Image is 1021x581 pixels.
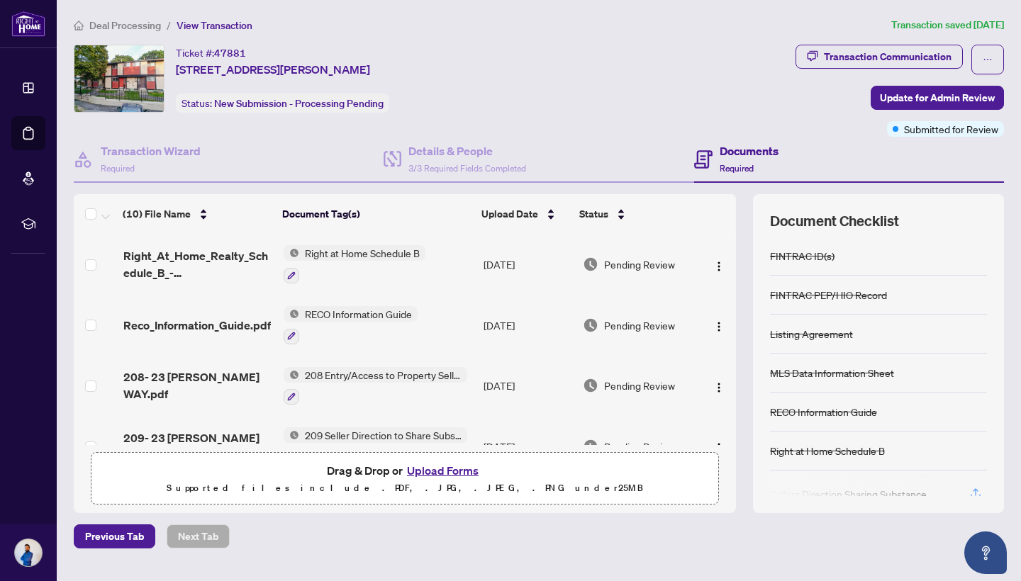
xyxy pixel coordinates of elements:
[476,194,574,234] th: Upload Date
[15,539,42,566] img: Profile Icon
[123,206,191,222] span: (10) File Name
[91,453,718,505] span: Drag & Drop orUpload FormsSupported files include .PDF, .JPG, .JPEG, .PNG under25MB
[708,374,730,397] button: Logo
[284,306,418,344] button: Status IconRECO Information Guide
[101,163,135,174] span: Required
[284,427,299,443] img: Status Icon
[284,367,299,383] img: Status Icon
[284,367,467,405] button: Status Icon208 Entry/Access to Property Seller Acknowledgement
[481,206,538,222] span: Upload Date
[214,97,384,110] span: New Submission - Processing Pending
[604,256,675,272] span: Pending Review
[100,480,710,497] p: Supported files include .PDF, .JPG, .JPEG, .PNG under 25 MB
[176,94,389,113] div: Status:
[770,248,835,264] div: FINTRAC ID(s)
[177,19,252,32] span: View Transaction
[299,367,467,383] span: 208 Entry/Access to Property Seller Acknowledgement
[583,317,598,333] img: Document Status
[904,121,998,137] span: Submitted for Review
[284,245,425,283] button: Status IconRight at Home Schedule B
[74,45,164,112] img: IMG-X12335218_1.jpg
[176,45,246,61] div: Ticket #:
[871,86,1004,110] button: Update for Admin Review
[770,365,894,380] div: MLS Data Information Sheet
[720,163,754,174] span: Required
[770,404,877,419] div: RECO Information Guide
[770,326,853,342] div: Listing Agreement
[101,142,201,159] h4: Transaction Wizard
[713,442,725,453] img: Logo
[74,21,84,30] span: home
[214,47,246,60] span: 47881
[167,524,230,548] button: Next Tab
[770,287,887,303] div: FINTRAC PEP/HIO Record
[284,427,467,466] button: Status Icon209 Seller Direction to Share Substance of Offers
[123,429,272,463] span: 209- 23 [PERSON_NAME] WAY.pdf
[713,261,725,272] img: Logo
[880,86,995,109] span: Update for Admin Review
[583,378,598,393] img: Document Status
[604,317,675,333] span: Pending Review
[964,531,1007,574] button: Open asap
[123,247,272,281] span: Right_At_Home_Realty_Schedule_B_-_Agreement_of_Purchase_and_Sale.pdf
[720,142,779,159] h4: Documents
[796,45,963,69] button: Transaction Communication
[408,163,526,174] span: 3/3 Required Fields Completed
[327,461,483,480] span: Drag & Drop or
[167,17,171,33] li: /
[277,194,476,234] th: Document Tag(s)
[299,306,418,322] span: RECO Information Guide
[604,378,675,393] span: Pending Review
[299,245,425,261] span: Right at Home Schedule B
[478,356,577,417] td: [DATE]
[85,525,144,548] span: Previous Tab
[478,234,577,295] td: [DATE]
[770,443,885,458] div: Right at Home Schedule B
[74,524,155,548] button: Previous Tab
[299,427,467,443] span: 209 Seller Direction to Share Substance of Offers
[123,368,272,402] span: 208- 23 [PERSON_NAME] WAY.pdf
[574,194,697,234] th: Status
[403,461,483,480] button: Upload Forms
[891,17,1004,33] article: Transaction saved [DATE]
[408,142,526,159] h4: Details & People
[983,55,993,64] span: ellipsis
[713,382,725,393] img: Logo
[770,211,899,231] span: Document Checklist
[89,19,161,32] span: Deal Processing
[579,206,608,222] span: Status
[708,435,730,458] button: Logo
[284,245,299,261] img: Status Icon
[583,439,598,454] img: Document Status
[11,11,45,37] img: logo
[604,439,675,454] span: Pending Review
[176,61,370,78] span: [STREET_ADDRESS][PERSON_NAME]
[284,306,299,322] img: Status Icon
[824,45,952,68] div: Transaction Communication
[708,314,730,337] button: Logo
[583,256,598,272] img: Document Status
[478,416,577,477] td: [DATE]
[713,321,725,332] img: Logo
[708,253,730,276] button: Logo
[117,194,277,234] th: (10) File Name
[123,317,271,334] span: Reco_Information_Guide.pdf
[478,295,577,356] td: [DATE]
